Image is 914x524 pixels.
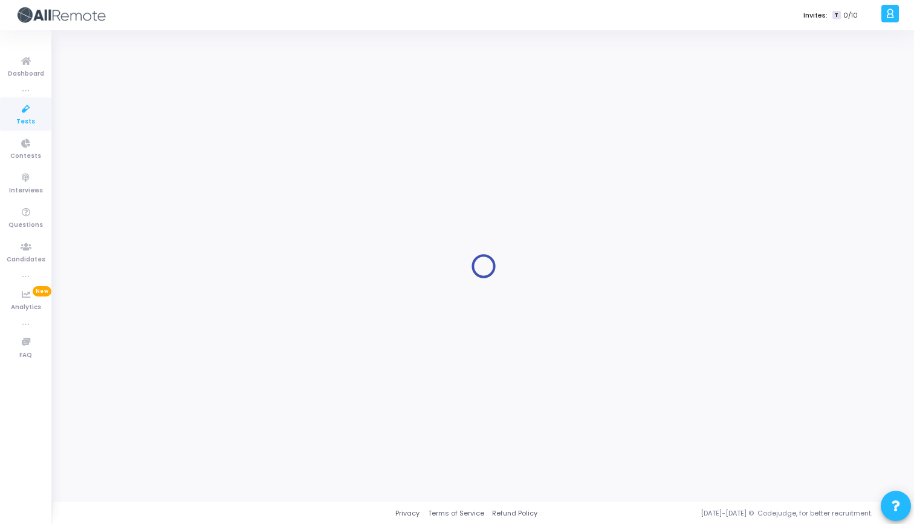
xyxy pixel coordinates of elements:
[832,11,840,20] span: T
[16,117,35,127] span: Tests
[10,151,41,162] span: Contests
[8,220,43,231] span: Questions
[395,508,420,519] a: Privacy
[9,186,43,196] span: Interviews
[8,69,44,79] span: Dashboard
[537,508,899,519] div: [DATE]-[DATE] © Codejudge, for better recruitment.
[428,508,484,519] a: Terms of Service
[33,286,51,296] span: New
[803,10,828,21] label: Invites:
[15,3,106,27] img: logo
[843,10,858,21] span: 0/10
[11,303,41,313] span: Analytics
[492,508,537,519] a: Refund Policy
[19,350,32,361] span: FAQ
[7,255,45,265] span: Candidates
